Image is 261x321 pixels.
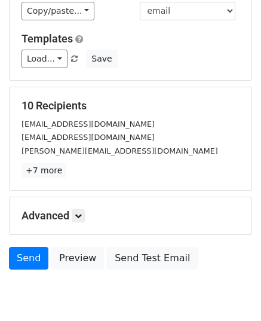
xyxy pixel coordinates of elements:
[22,99,239,112] h5: 10 Recipients
[86,50,117,68] button: Save
[22,50,67,68] a: Load...
[22,2,94,20] a: Copy/paste...
[107,247,198,270] a: Send Test Email
[22,163,66,178] a: +7 more
[22,32,73,45] a: Templates
[201,264,261,321] iframe: Chat Widget
[51,247,104,270] a: Preview
[22,209,239,222] h5: Advanced
[22,120,155,129] small: [EMAIL_ADDRESS][DOMAIN_NAME]
[9,247,48,270] a: Send
[22,146,218,155] small: [PERSON_NAME][EMAIL_ADDRESS][DOMAIN_NAME]
[22,133,155,142] small: [EMAIL_ADDRESS][DOMAIN_NAME]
